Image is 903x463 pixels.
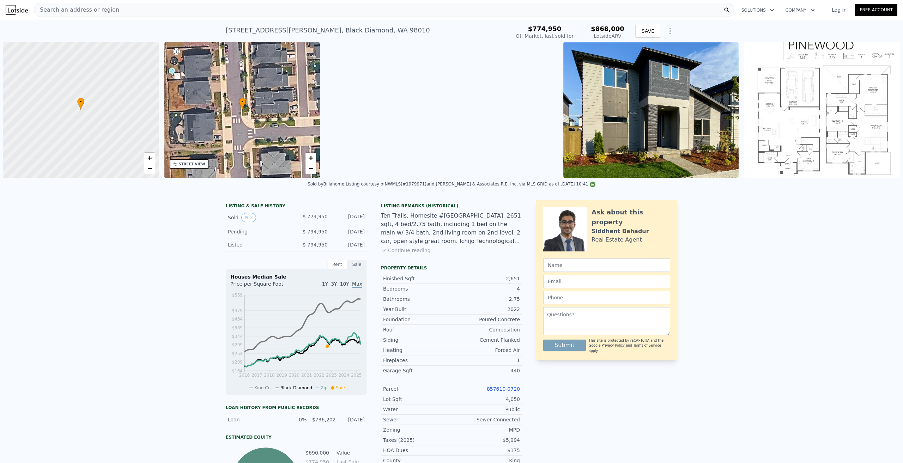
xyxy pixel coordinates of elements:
span: Zip [321,385,327,390]
div: LISTING & SALE HISTORY [226,203,367,210]
span: + [309,153,313,162]
div: 4 [451,285,520,292]
div: Garage Sqft [383,367,451,374]
td: Value [335,449,367,457]
span: 10Y [340,281,349,287]
span: + [147,153,152,162]
a: Free Account [855,4,897,16]
tspan: $209 [232,360,243,365]
div: Ten Trails, Homesite #[GEOGRAPHIC_DATA], 2651 sqft, 4 bed/2.75 bath, including 1 bed on the main ... [381,212,522,245]
a: Terms of Service [633,343,661,347]
button: Continue reading [381,247,431,254]
tspan: $254 [232,351,243,356]
button: Solutions [736,4,780,17]
span: − [147,164,152,173]
span: Sale [336,385,345,390]
tspan: 2022 [314,373,325,378]
div: • [77,98,84,110]
img: Lotside [6,5,28,15]
tspan: $299 [232,342,243,347]
div: Siddhant Bahadur [592,227,649,236]
tspan: 2016 [239,373,250,378]
tspan: 2024 [339,373,350,378]
div: Real Estate Agent [592,236,642,244]
div: [DATE] [333,241,365,248]
tspan: 2019 [276,373,287,378]
span: Max [352,281,362,288]
div: Estimated Equity [226,434,367,440]
span: King Co. [254,385,272,390]
tspan: 2020 [289,373,300,378]
div: Parcel [383,385,451,392]
div: 4,050 [451,396,520,403]
div: STREET VIEW [179,162,205,167]
tspan: 2018 [264,373,275,378]
div: Loan history from public records [226,405,367,410]
div: Composition [451,326,520,333]
div: Siding [383,336,451,343]
input: Phone [543,291,670,304]
tspan: 2021 [301,373,312,378]
a: Privacy Policy [602,343,625,347]
div: 2.75 [451,296,520,303]
span: • [239,99,246,105]
div: Houses Median Sale [230,273,362,280]
span: $ 794,950 [303,229,328,234]
div: $5,994 [451,437,520,444]
div: Lotside ARV [591,32,624,39]
div: Lot Sqft [383,396,451,403]
div: HOA Dues [383,447,451,454]
div: Year Built [383,306,451,313]
a: 857610-0720 [487,386,520,392]
input: Email [543,275,670,288]
span: Search an address or region [34,6,119,14]
button: View historical data [241,213,256,222]
img: Sale: 119902533 Parcel: 97536340 [744,42,900,178]
div: Listed [228,241,291,248]
div: Water [383,406,451,413]
a: Zoom out [305,163,316,174]
span: 3Y [331,281,337,287]
tspan: $434 [232,317,243,322]
div: $175 [451,447,520,454]
img: Sale: 119902533 Parcel: 97536340 [563,42,739,178]
div: Heating [383,347,451,354]
div: Ask about this property [592,207,670,227]
div: Taxes (2025) [383,437,451,444]
div: Zoning [383,426,451,433]
span: $774,950 [528,25,562,32]
span: Black Diamond [280,385,312,390]
tspan: $389 [232,325,243,330]
div: [STREET_ADDRESS][PERSON_NAME] , Black Diamond , WA 98010 [226,25,430,35]
div: MPD [451,426,520,433]
div: Finished Sqft [383,275,451,282]
a: Zoom in [144,153,155,163]
div: Price per Square Foot [230,280,296,292]
div: Forced Air [451,347,520,354]
button: Company [780,4,820,17]
tspan: $559 [232,293,243,298]
span: • [77,99,84,105]
div: Sale [347,260,367,269]
div: Loan [228,416,278,423]
tspan: 2025 [351,373,362,378]
div: Roof [383,326,451,333]
tspan: $344 [232,334,243,339]
span: $ 794,950 [303,242,328,248]
div: Rent [327,260,347,269]
button: Show Options [663,24,677,38]
div: Off Market, last sold for [516,32,574,39]
div: [DATE] [340,416,365,423]
span: $ 774,950 [303,214,328,219]
div: Sewer Connected [451,416,520,423]
div: Sold [228,213,291,222]
div: $736,202 [311,416,335,423]
div: 2022 [451,306,520,313]
div: Fireplaces [383,357,451,364]
div: This site is protected by reCAPTCHA and the Google and apply. [589,338,670,353]
tspan: 2023 [326,373,337,378]
div: Bedrooms [383,285,451,292]
a: Zoom out [144,163,155,174]
div: [DATE] [333,213,365,222]
div: Listing courtesy of NWMLS (#1979971) and [PERSON_NAME] & Associates R.E. Inc. via MLS GRID as of ... [346,182,595,187]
